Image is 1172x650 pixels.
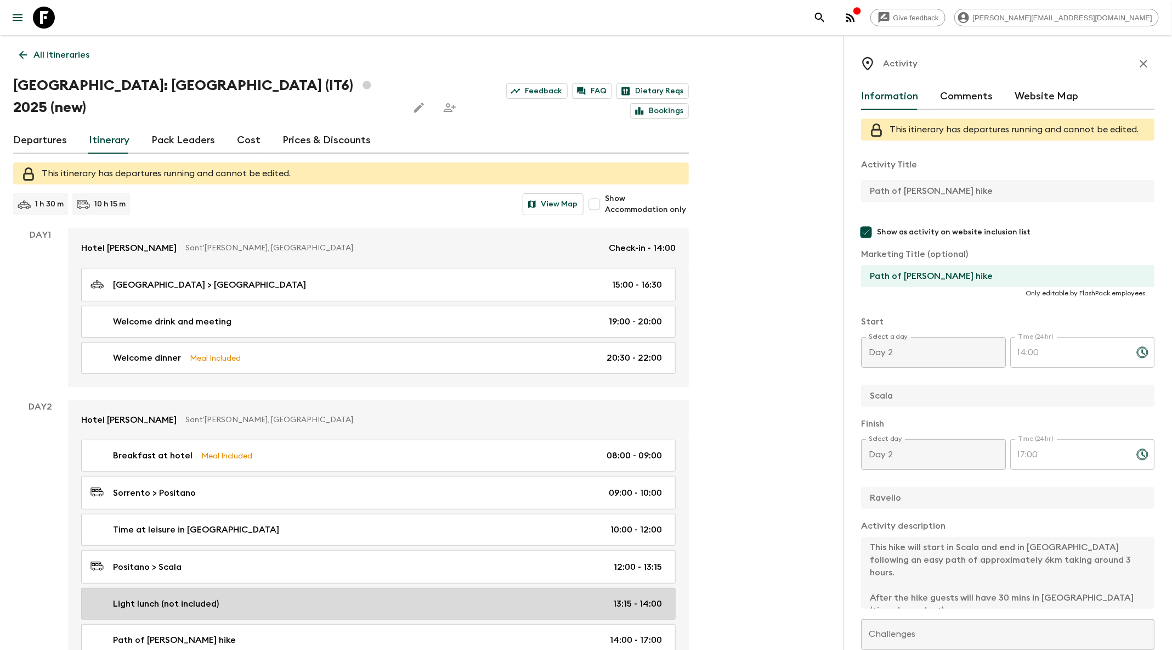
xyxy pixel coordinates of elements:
[113,351,181,365] p: Welcome dinner
[190,352,241,364] p: Meal Included
[572,83,612,99] a: FAQ
[883,57,918,70] p: Activity
[185,243,600,254] p: Sant'[PERSON_NAME], [GEOGRAPHIC_DATA]
[33,48,89,61] p: All itineraries
[13,228,68,242] p: Day 1
[610,523,662,536] p: 10:00 - 12:00
[506,83,568,99] a: Feedback
[869,289,1147,298] p: Only editable by FlashPack employees.
[113,597,219,610] p: Light lunch (not included)
[81,440,676,472] a: Breakfast at hotelMeal Included08:00 - 09:00
[607,449,662,462] p: 08:00 - 09:00
[887,14,945,22] span: Give feedback
[809,7,831,29] button: search adventures
[616,83,689,99] a: Dietary Reqs
[614,561,662,574] p: 12:00 - 13:15
[607,351,662,365] p: 20:30 - 22:00
[610,634,662,647] p: 14:00 - 17:00
[612,278,662,292] p: 15:00 - 16:30
[81,413,177,427] p: Hotel [PERSON_NAME]
[113,278,306,292] p: [GEOGRAPHIC_DATA] > [GEOGRAPHIC_DATA]
[861,83,918,110] button: Information
[113,561,182,574] p: Positano > Scala
[185,414,667,425] p: Sant'[PERSON_NAME], [GEOGRAPHIC_DATA]
[7,7,29,29] button: menu
[1015,83,1078,110] button: Website Map
[113,634,236,647] p: Path of [PERSON_NAME] hike
[81,342,676,374] a: Welcome dinnerMeal Included20:30 - 22:00
[89,127,129,154] a: Itinerary
[113,486,196,500] p: Sorrento > Positano
[630,103,689,119] a: Bookings
[42,169,291,178] span: This itinerary has departures running and cannot be edited.
[861,519,1154,533] p: Activity description
[35,199,64,210] p: 1 h 30 m
[861,265,1146,287] input: If necessary, use this field to override activity title
[1018,434,1054,444] label: Time (24hr)
[870,9,945,26] a: Give feedback
[13,44,95,66] a: All itineraries
[151,127,215,154] a: Pack Leaders
[861,158,1154,171] p: Activity Title
[861,417,1154,430] p: Finish
[890,125,1139,134] span: This itinerary has departures running and cannot be edited.
[1010,439,1128,470] input: hh:mm
[13,127,67,154] a: Departures
[954,9,1159,26] div: [PERSON_NAME][EMAIL_ADDRESS][DOMAIN_NAME]
[605,193,689,215] span: Show Accommodation only
[523,193,584,215] button: View Map
[609,486,662,500] p: 09:00 - 10:00
[439,97,461,119] span: Share this itinerary
[609,315,662,328] p: 19:00 - 20:00
[609,242,676,255] p: Check-in - 14:00
[869,332,908,341] label: Select a day
[13,75,399,119] h1: [GEOGRAPHIC_DATA]: [GEOGRAPHIC_DATA] (IT6) 2025 (new)
[282,127,371,154] a: Prices & Discounts
[237,127,261,154] a: Cost
[613,597,662,610] p: 13:15 - 14:00
[869,434,902,444] label: Select day
[68,228,689,268] a: Hotel [PERSON_NAME]Sant'[PERSON_NAME], [GEOGRAPHIC_DATA]Check-in - 14:00
[861,315,1154,328] p: Start
[68,400,689,440] a: Hotel [PERSON_NAME]Sant'[PERSON_NAME], [GEOGRAPHIC_DATA]
[81,588,676,620] a: Light lunch (not included)13:15 - 14:00
[861,537,1146,609] textarea: This hike will start in Scala and end in [GEOGRAPHIC_DATA] following an easy path of approximatel...
[94,199,126,210] p: 10 h 15 m
[1018,332,1054,341] label: Time (24hr)
[113,449,192,462] p: Breakfast at hotel
[967,14,1158,22] span: [PERSON_NAME][EMAIL_ADDRESS][DOMAIN_NAME]
[940,83,993,110] button: Comments
[201,450,252,462] p: Meal Included
[113,523,279,536] p: Time at leisure in [GEOGRAPHIC_DATA]
[81,306,676,338] a: Welcome drink and meeting19:00 - 20:00
[81,268,676,301] a: [GEOGRAPHIC_DATA] > [GEOGRAPHIC_DATA]15:00 - 16:30
[81,242,177,255] p: Hotel [PERSON_NAME]
[861,248,1154,261] p: Marketing Title (optional)
[81,476,676,509] a: Sorrento > Positano09:00 - 10:00
[877,227,1031,238] span: Show as activity on website inclusion list
[408,97,430,119] button: Edit this itinerary
[1010,337,1128,368] input: hh:mm
[13,400,68,413] p: Day 2
[113,315,231,328] p: Welcome drink and meeting
[81,550,676,584] a: Positano > Scala12:00 - 13:15
[81,514,676,546] a: Time at leisure in [GEOGRAPHIC_DATA]10:00 - 12:00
